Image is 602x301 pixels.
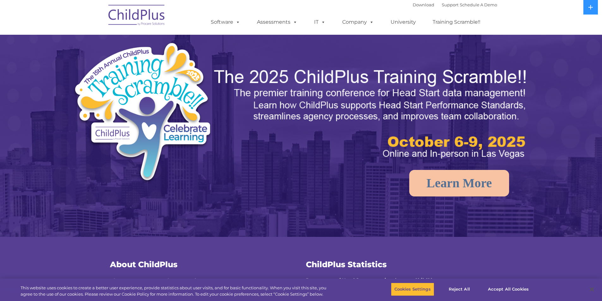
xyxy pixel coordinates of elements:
[204,16,246,28] a: Software
[391,283,434,296] button: Cookies Settings
[426,16,487,28] a: Training Scramble!!
[21,285,331,297] div: This website uses cookies to create a better user experience, provide statistics about user visit...
[413,2,497,7] font: |
[413,2,434,7] a: Download
[110,260,178,269] span: About ChildPlus
[384,16,422,28] a: University
[460,2,497,7] a: Schedule A Demo
[585,282,599,296] button: Close
[409,170,509,196] a: Learn More
[336,16,380,28] a: Company
[110,277,215,284] span: The ORIGINAL Head Start software.
[306,277,438,283] strong: Percentage of Head Start agencies that use ChildPlus
[306,260,387,269] span: ChildPlus Statistics
[308,16,332,28] a: IT
[484,283,532,296] button: Accept All Cookies
[440,283,479,296] button: Reject All
[105,0,168,32] img: ChildPlus by Procare Solutions
[442,2,459,7] a: Support
[251,16,304,28] a: Assessments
